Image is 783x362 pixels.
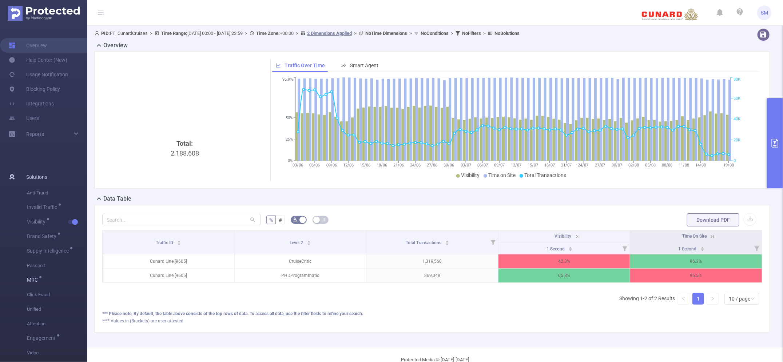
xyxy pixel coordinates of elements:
[628,163,639,168] tspan: 02/08
[477,163,488,168] tspan: 06/07
[528,163,538,168] tspan: 15/07
[682,234,707,239] span: Time On Site
[282,77,293,82] tspan: 96.9%
[102,318,762,324] div: **** Values in (Brackets) are user attested
[95,31,101,36] i: icon: user
[678,293,689,305] li: Previous Page
[488,230,498,254] i: Filter menu
[103,269,234,282] p: Cunard Line [9605]
[101,31,110,36] b: PID:
[377,163,387,168] tspan: 18/06
[481,31,488,36] span: >
[630,269,762,282] p: 95.5%
[8,6,80,21] img: Protected Media
[161,31,187,36] b: Time Range:
[734,77,740,82] tspan: 80K
[695,163,706,168] tspan: 14/08
[445,242,449,245] i: icon: caret-down
[322,217,326,222] i: icon: table
[177,240,181,242] i: icon: caret-up
[692,293,704,305] li: 1
[9,38,47,53] a: Overview
[350,63,379,68] span: Smart Agent
[406,240,443,245] span: Total Transactions
[734,96,740,101] tspan: 60K
[293,217,298,222] i: icon: bg-colors
[9,111,39,125] a: Users
[9,96,54,111] a: Integrations
[95,31,520,36] span: FT_CunardCruises [DATE] 00:00 - [DATE] 23:59 +00:00
[393,163,404,168] tspan: 21/06
[105,138,265,261] div: 2,188,608
[752,242,762,254] i: Filter menu
[494,163,505,168] tspan: 09/07
[307,31,352,36] u: 2 Dimensions Applied
[489,172,516,178] span: Time on Site
[761,5,768,20] span: SM
[27,335,58,341] span: Engagement
[734,117,740,122] tspan: 40K
[366,269,498,282] p: 869,048
[498,254,630,268] p: 42.3%
[561,163,572,168] tspan: 21/07
[360,163,370,168] tspan: 15/06
[290,240,304,245] span: Level 2
[27,287,87,302] span: Click Fraud
[27,186,87,200] span: Anti-Fraud
[276,63,281,68] i: icon: line-chart
[27,346,87,360] span: Video
[555,234,571,239] span: Visibility
[235,269,366,282] p: PHDProgrammatic
[427,163,437,168] tspan: 27/06
[27,234,59,239] span: Brand Safety
[494,31,520,36] b: No Solutions
[578,163,588,168] tspan: 24/07
[365,31,407,36] b: No Time Dimensions
[568,246,573,250] div: Sort
[102,214,261,225] input: Search...
[307,240,311,242] i: icon: caret-up
[27,248,71,253] span: Supply Intelligence
[525,172,567,178] span: Total Transactions
[679,163,689,168] tspan: 11/08
[235,254,366,268] p: CruiseCritic
[27,219,48,224] span: Visibility
[309,163,320,168] tspan: 06/06
[9,82,60,96] a: Blocking Policy
[9,67,68,82] a: Usage Notification
[177,242,181,245] i: icon: caret-down
[293,163,303,168] tspan: 03/06
[751,297,755,302] i: icon: down
[662,163,672,168] tspan: 08/08
[243,31,250,36] span: >
[700,246,704,248] i: icon: caret-up
[288,158,293,163] tspan: 0%
[294,31,301,36] span: >
[498,269,630,282] p: 65.8%
[279,217,282,223] span: #
[461,172,480,178] span: Visibility
[449,31,456,36] span: >
[711,297,715,301] i: icon: right
[285,63,325,68] span: Traffic Over Time
[729,293,750,304] div: 10 / page
[611,163,622,168] tspan: 30/07
[679,246,698,252] span: 1 Second
[693,293,704,304] a: 1
[102,310,762,317] div: *** Please note, By default, the table above consists of the top rows of data. To access all data...
[256,31,280,36] b: Time Zone:
[445,240,449,242] i: icon: caret-up
[9,53,67,67] a: Help Center (New)
[27,258,87,273] span: Passport
[27,277,40,282] span: MRC
[366,254,498,268] p: 1,319,560
[421,31,449,36] b: No Conditions
[27,317,87,331] span: Attention
[26,170,47,184] span: Solutions
[286,116,293,120] tspan: 50%
[645,163,656,168] tspan: 05/08
[103,41,128,50] h2: Overview
[445,240,449,244] div: Sort
[103,254,234,268] p: Cunard Line [9605]
[26,127,44,141] a: Reports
